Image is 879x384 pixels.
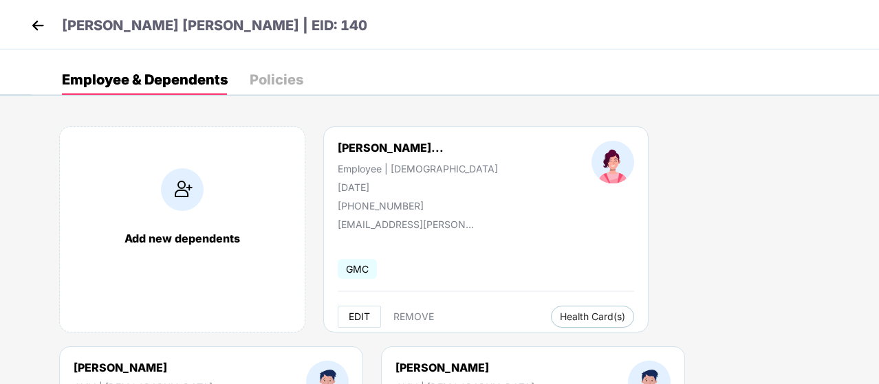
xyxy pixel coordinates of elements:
div: [PERSON_NAME] [395,361,534,374]
div: [PHONE_NUMBER] [338,200,498,212]
img: back [28,15,48,36]
img: profileImage [592,141,634,183]
div: [PERSON_NAME]... [338,141,444,155]
span: GMC [338,259,377,279]
p: [PERSON_NAME] [PERSON_NAME] | EID: 140 [62,15,367,36]
div: [PERSON_NAME] [74,361,213,374]
button: Health Card(s) [551,306,634,328]
div: [DATE] [338,181,498,193]
div: [EMAIL_ADDRESS][PERSON_NAME][DOMAIN_NAME] [338,218,475,230]
img: addIcon [161,168,204,211]
div: Employee & Dependents [62,73,228,87]
button: EDIT [338,306,381,328]
div: Employee | [DEMOGRAPHIC_DATA] [338,163,498,174]
span: EDIT [349,311,370,322]
button: REMOVE [382,306,445,328]
div: Add new dependents [74,231,291,245]
div: Policies [250,73,303,87]
span: REMOVE [393,311,434,322]
span: Health Card(s) [560,313,625,320]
